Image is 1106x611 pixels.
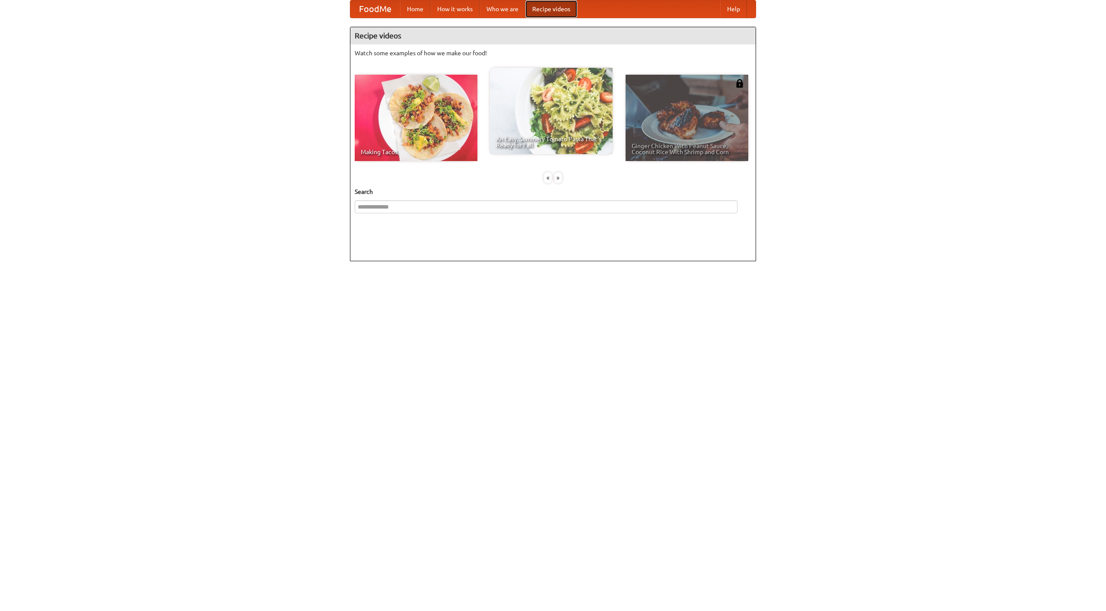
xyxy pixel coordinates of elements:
a: Who we are [480,0,525,18]
p: Watch some examples of how we make our food! [355,49,751,57]
a: Home [400,0,430,18]
div: « [544,172,552,183]
span: An Easy, Summery Tomato Pasta That's Ready for Fall [496,136,607,148]
a: Recipe videos [525,0,577,18]
div: » [554,172,562,183]
a: FoodMe [350,0,400,18]
a: An Easy, Summery Tomato Pasta That's Ready for Fall [490,68,613,154]
a: How it works [430,0,480,18]
a: Making Tacos [355,75,477,161]
a: Help [720,0,747,18]
img: 483408.png [735,79,744,88]
span: Making Tacos [361,149,471,155]
h5: Search [355,187,751,196]
h4: Recipe videos [350,27,756,44]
